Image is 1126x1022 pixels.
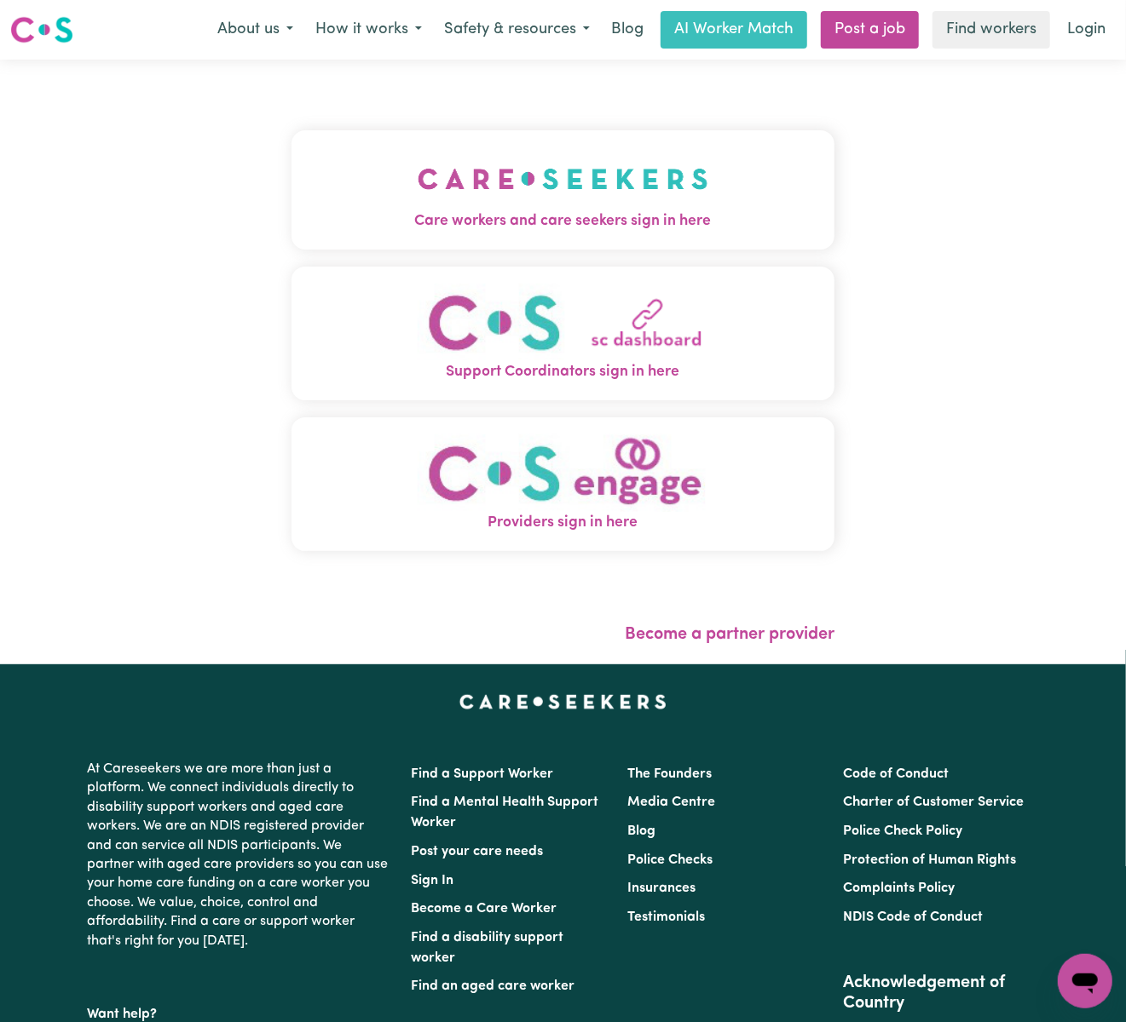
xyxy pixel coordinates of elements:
[843,910,983,924] a: NDIS Code of Conduct
[1058,954,1112,1008] iframe: Button to launch messaging window
[625,626,834,643] a: Become a partner provider
[433,12,601,48] button: Safety & resources
[627,881,696,895] a: Insurances
[412,902,557,916] a: Become a Care Worker
[292,512,834,534] span: Providers sign in here
[601,11,654,49] a: Blog
[292,130,834,250] button: Care workers and care seekers sign in here
[627,853,713,867] a: Police Checks
[412,979,575,993] a: Find an aged care worker
[88,753,391,957] p: At Careseekers we are more than just a platform. We connect individuals directly to disability su...
[843,853,1016,867] a: Protection of Human Rights
[412,931,564,965] a: Find a disability support worker
[459,695,667,709] a: Careseekers home page
[292,210,834,233] span: Care workers and care seekers sign in here
[304,12,433,48] button: How it works
[843,795,1024,809] a: Charter of Customer Service
[843,973,1038,1013] h2: Acknowledgement of Country
[933,11,1050,49] a: Find workers
[843,824,962,838] a: Police Check Policy
[627,795,715,809] a: Media Centre
[1057,11,1116,49] a: Login
[627,767,712,781] a: The Founders
[292,267,834,400] button: Support Coordinators sign in here
[412,795,599,830] a: Find a Mental Health Support Worker
[10,10,73,49] a: Careseekers logo
[292,361,834,383] span: Support Coordinators sign in here
[661,11,807,49] a: AI Worker Match
[627,910,705,924] a: Testimonials
[412,767,554,781] a: Find a Support Worker
[627,824,655,838] a: Blog
[412,874,454,887] a: Sign In
[843,881,955,895] a: Complaints Policy
[412,845,544,858] a: Post your care needs
[206,12,304,48] button: About us
[843,767,949,781] a: Code of Conduct
[10,14,73,45] img: Careseekers logo
[292,417,834,551] button: Providers sign in here
[821,11,919,49] a: Post a job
